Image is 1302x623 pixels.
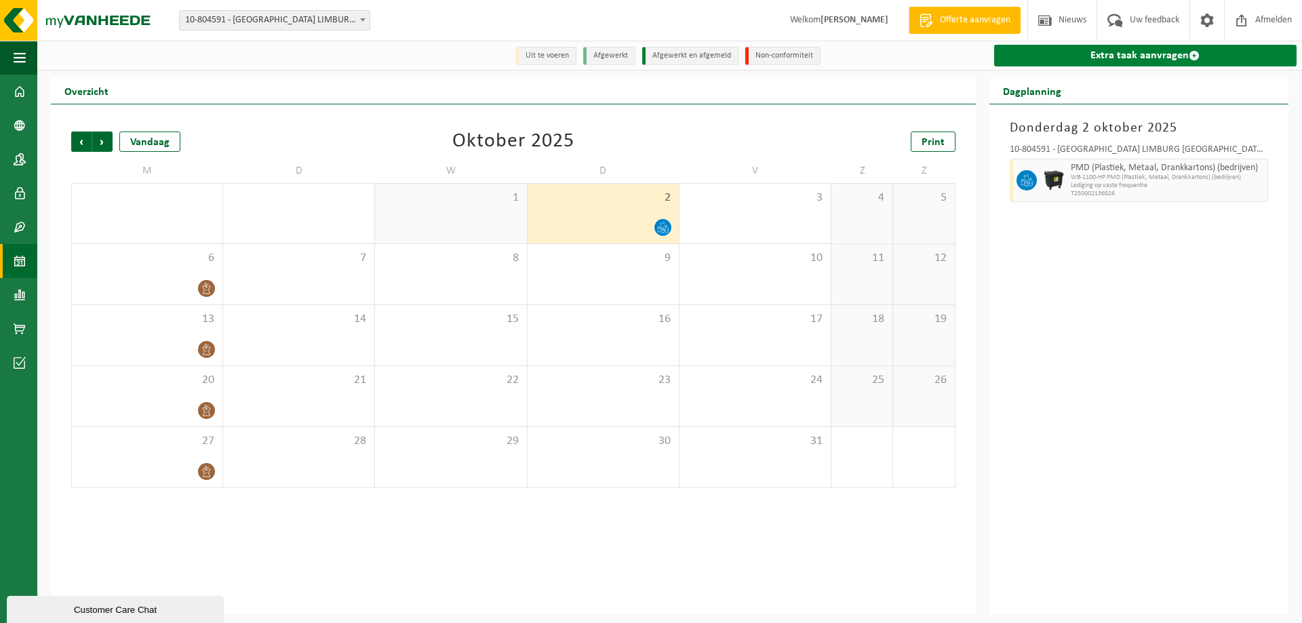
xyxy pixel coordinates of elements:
a: Extra taak aanvragen [994,45,1297,66]
span: 23 [534,373,672,388]
td: D [223,159,375,183]
span: 14 [230,312,368,327]
a: Offerte aanvragen [909,7,1021,34]
td: M [71,159,223,183]
span: 13 [79,312,216,327]
span: Print [922,137,945,148]
span: 8 [382,251,519,266]
strong: [PERSON_NAME] [821,15,888,25]
span: 11 [838,251,886,266]
span: 24 [686,373,824,388]
div: Vandaag [119,132,180,152]
h2: Overzicht [51,77,122,104]
span: 20 [79,373,216,388]
span: 10 [686,251,824,266]
span: 16 [534,312,672,327]
span: 6 [79,251,216,266]
span: 29 [382,434,519,449]
span: 26 [900,373,947,388]
span: 9 [534,251,672,266]
h3: Donderdag 2 oktober 2025 [1010,118,1268,138]
span: Volgende [92,132,113,152]
span: Offerte aanvragen [936,14,1014,27]
span: 3 [686,190,824,205]
h2: Dagplanning [989,77,1075,104]
iframe: chat widget [7,593,226,623]
span: WB-1100-HP PMD (Plastiek, Metaal, Drankkartons) (bedrijven) [1071,174,1264,182]
li: Non-conformiteit [745,47,821,65]
span: Lediging op vaste frequentie [1071,182,1264,190]
span: 25 [838,373,886,388]
div: Oktober 2025 [452,132,574,152]
span: 18 [838,312,886,327]
span: 15 [382,312,519,327]
span: 7 [230,251,368,266]
span: 17 [686,312,824,327]
td: Z [831,159,893,183]
span: 19 [900,312,947,327]
td: Z [893,159,955,183]
span: 30 [534,434,672,449]
span: 31 [686,434,824,449]
li: Afgewerkt [583,47,635,65]
img: WB-1100-HPE-AE-01 [1044,170,1064,190]
span: Vorige [71,132,92,152]
td: D [528,159,679,183]
a: Print [911,132,955,152]
span: 5 [900,190,947,205]
span: 27 [79,434,216,449]
span: 21 [230,373,368,388]
span: PMD (Plastiek, Metaal, Drankkartons) (bedrijven) [1071,163,1264,174]
div: 10-804591 - [GEOGRAPHIC_DATA] LIMBURG [GEOGRAPHIC_DATA] - LUMMEN [1010,145,1268,159]
span: 4 [838,190,886,205]
li: Uit te voeren [515,47,576,65]
span: 10-804591 - SABCA LIMBURG NV - LUMMEN [179,10,370,31]
span: 22 [382,373,519,388]
span: 28 [230,434,368,449]
span: 1 [382,190,519,205]
td: V [679,159,831,183]
span: T250002136026 [1071,190,1264,198]
span: 12 [900,251,947,266]
span: 2 [534,190,672,205]
span: 10-804591 - SABCA LIMBURG NV - LUMMEN [180,11,370,30]
td: W [375,159,527,183]
li: Afgewerkt en afgemeld [642,47,738,65]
